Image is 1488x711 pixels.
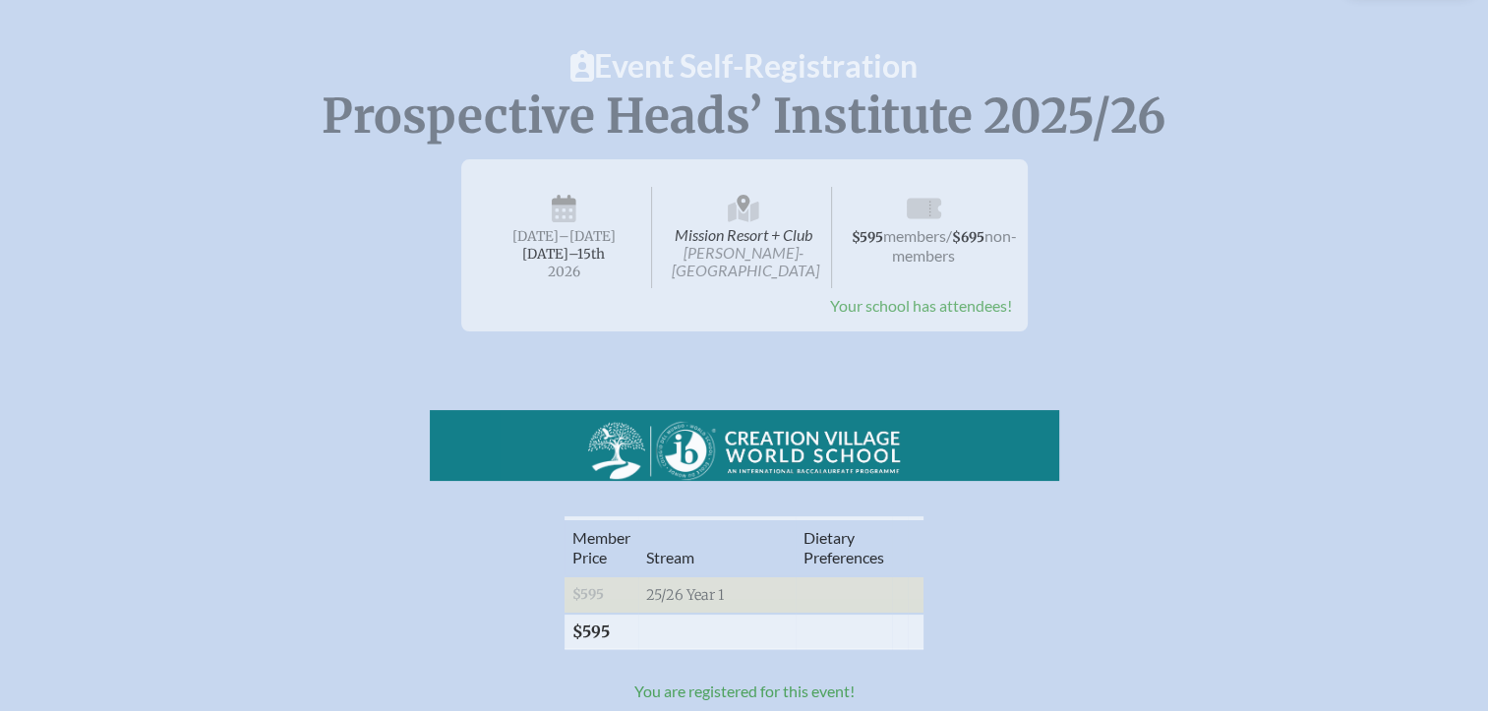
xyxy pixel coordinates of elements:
span: –[DATE] [559,228,616,245]
span: members [883,226,946,245]
span: 25/26 Year 1 [646,586,724,604]
img: Creation Village World School [587,418,902,481]
span: Mission Resort + Club [656,187,832,288]
span: non-members [892,226,1017,265]
span: 2026 [493,265,636,279]
th: Stream [638,518,796,576]
th: Diet [796,518,892,576]
span: Price [572,548,607,566]
th: Memb [565,518,638,576]
th: $595 [565,614,638,649]
span: [DATE] [512,228,559,245]
span: $695 [952,229,984,246]
span: er [617,528,630,547]
span: Your school has attendees! [830,296,1012,315]
span: $595 [852,229,883,246]
span: You are registered for this event! [634,681,855,700]
span: ary Preferences [804,528,884,566]
span: / [946,226,952,245]
span: [PERSON_NAME]-[GEOGRAPHIC_DATA] [672,243,819,279]
span: [DATE]–⁠15th [522,246,605,263]
span: Prospective Heads’ Institute 2025/26 [322,87,1166,146]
